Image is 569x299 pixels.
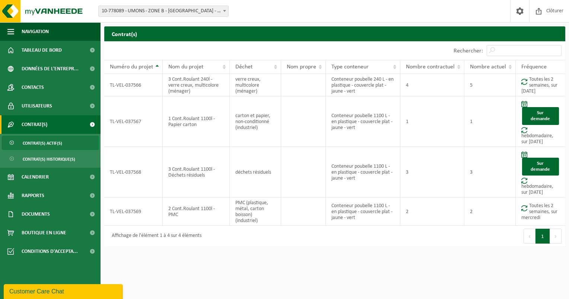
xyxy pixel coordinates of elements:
span: Calendrier [22,168,49,186]
td: hebdomadaire, sur [DATE] [516,96,565,147]
td: TL-VEL-037566 [104,74,163,96]
td: Conteneur poubelle 240 L - en plastique - couvercle plat - jaune - vert [326,74,400,96]
span: 10-778089 - UMONS - ZONE B - CITÉ UPKOT - MONS [98,6,229,17]
a: Sur demande [522,158,559,176]
span: 10-778089 - UMONS - ZONE B - CITÉ UPKOT - MONS [99,6,228,16]
div: Affichage de l'élément 1 à 4 sur 4 éléments [108,229,201,243]
a: Sur demande [522,107,559,125]
td: 1 Cont.Roulant 1100l - Papier carton [163,96,229,147]
td: PMC (plastique, métal, carton boisson) (industriel) [230,197,281,226]
td: Conteneur poubelle 1100 L - en plastique - couvercle plat - jaune - vert [326,96,400,147]
td: Conteneur poubelle 1100 L - en plastique - couvercle plat - jaune - vert [326,147,400,197]
span: Documents [22,205,50,224]
td: TL-VEL-037568 [104,147,163,197]
button: 1 [535,229,550,244]
td: 1 [464,96,516,147]
span: Contacts [22,78,44,97]
td: 2 Cont.Roulant 1100l - PMC [163,197,229,226]
span: Type conteneur [331,64,369,70]
td: Toutes les 2 semaines, sur mercredi [516,197,565,226]
td: 3 Cont.Roulant 240l - verre creux, multicolore (ménager) [163,74,229,96]
span: Navigation [22,22,49,41]
span: Nom du projet [168,64,203,70]
span: Numéro du projet [110,64,153,70]
td: 3 [400,147,464,197]
h2: Contrat(s) [104,26,565,41]
span: Contrat(s) actif(s) [23,136,62,150]
td: Conteneur poubelle 1100 L - en plastique - couvercle plat - jaune - vert [326,197,400,226]
span: Nom propre [287,64,316,70]
span: Données de l'entrepr... [22,60,79,78]
td: carton et papier, non-conditionné (industriel) [230,96,281,147]
button: Previous [524,229,535,244]
td: 4 [400,74,464,96]
td: 3 [464,147,516,197]
td: TL-VEL-037567 [104,96,163,147]
button: Next [550,229,562,244]
span: Rapports [22,186,44,205]
td: Toutes les 2 semaines, sur [DATE] [516,74,565,96]
span: Conditions d'accepta... [22,242,78,261]
span: Fréquence [521,64,547,70]
td: 2 [464,197,516,226]
td: 3 Cont.Roulant 1100l - Déchets résiduels [163,147,229,197]
td: 2 [400,197,464,226]
td: hebdomadaire, sur [DATE] [516,147,565,197]
td: verre creux, multicolore (ménager) [230,74,281,96]
span: Tableau de bord [22,41,62,60]
td: 1 [400,96,464,147]
td: TL-VEL-037569 [104,197,163,226]
span: Contrat(s) historique(s) [23,152,75,166]
label: Rechercher: [454,48,483,54]
span: Contrat(s) [22,115,47,134]
span: Nombre actuel [470,64,506,70]
td: 5 [464,74,516,96]
a: Contrat(s) historique(s) [2,152,99,166]
a: Contrat(s) actif(s) [2,136,99,150]
span: Nombre contractuel [406,64,455,70]
span: Utilisateurs [22,97,52,115]
td: déchets résiduels [230,147,281,197]
span: Boutique en ligne [22,224,66,242]
iframe: chat widget [4,283,124,299]
span: Déchet [235,64,252,70]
